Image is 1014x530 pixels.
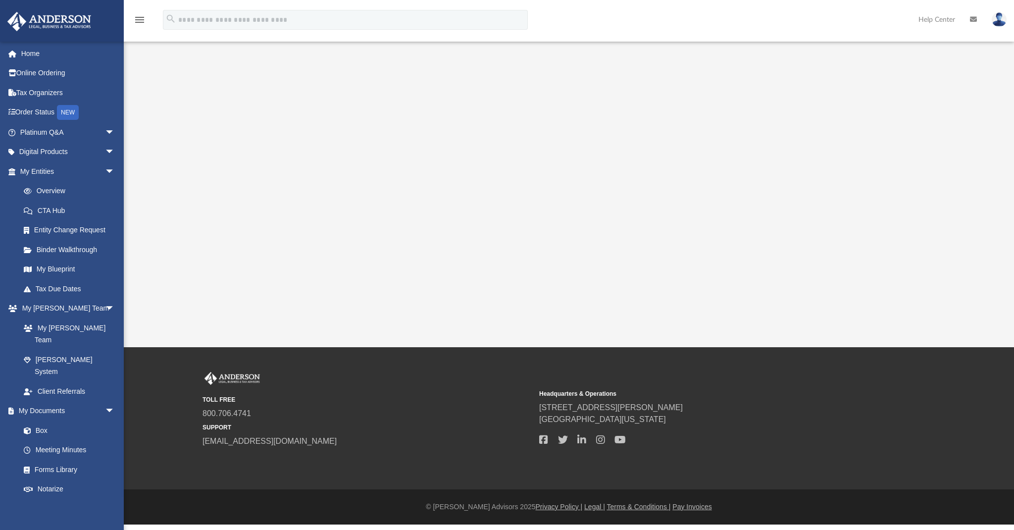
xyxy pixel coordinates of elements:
a: My Blueprint [14,260,125,279]
a: Platinum Q&Aarrow_drop_down [7,122,130,142]
a: Binder Walkthrough [14,240,130,260]
a: Tax Due Dates [14,279,130,299]
a: Entity Change Request [14,220,130,240]
a: My [PERSON_NAME] Teamarrow_drop_down [7,299,125,318]
i: menu [134,14,146,26]
small: Headquarters & Operations [539,389,869,398]
a: My Entitiesarrow_drop_down [7,161,130,181]
a: Overview [14,181,130,201]
span: arrow_drop_down [105,161,125,182]
span: arrow_drop_down [105,142,125,162]
img: User Pic [992,12,1007,27]
a: CTA Hub [14,201,130,220]
a: Tax Organizers [7,83,130,103]
span: arrow_drop_down [105,401,125,422]
a: Meeting Minutes [14,440,125,460]
a: Online Ordering [7,63,130,83]
a: Box [14,421,120,440]
a: Order StatusNEW [7,103,130,123]
i: search [165,13,176,24]
span: arrow_drop_down [105,299,125,319]
a: Pay Invoices [672,503,711,511]
a: My Documentsarrow_drop_down [7,401,125,421]
a: menu [134,19,146,26]
a: Privacy Policy | [536,503,583,511]
a: [GEOGRAPHIC_DATA][US_STATE] [539,415,666,424]
a: Notarize [14,479,125,499]
a: My [PERSON_NAME] Team [14,318,120,350]
a: [PERSON_NAME] System [14,350,125,381]
a: [STREET_ADDRESS][PERSON_NAME] [539,403,683,412]
a: Terms & Conditions | [607,503,671,511]
small: TOLL FREE [203,395,532,404]
a: Home [7,44,130,63]
a: [EMAIL_ADDRESS][DOMAIN_NAME] [203,437,337,445]
div: NEW [57,105,79,120]
a: Client Referrals [14,381,125,401]
a: Legal | [584,503,605,511]
a: Forms Library [14,460,120,479]
img: Anderson Advisors Platinum Portal [203,372,262,385]
img: Anderson Advisors Platinum Portal [4,12,94,31]
div: © [PERSON_NAME] Advisors 2025 [124,502,1014,512]
a: 800.706.4741 [203,409,251,418]
span: arrow_drop_down [105,122,125,143]
small: SUPPORT [203,423,532,432]
a: Digital Productsarrow_drop_down [7,142,130,162]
